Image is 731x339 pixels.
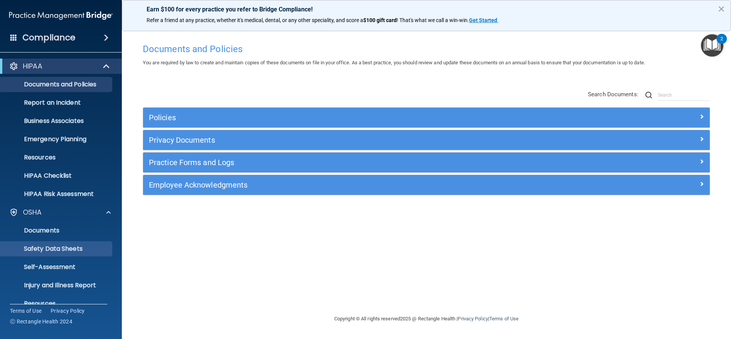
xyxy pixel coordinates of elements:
p: Emergency Planning [5,135,109,143]
p: HIPAA [23,62,42,71]
p: HIPAA Risk Assessment [5,190,109,198]
p: Self-Assessment [5,263,109,271]
a: Policies [149,111,704,124]
span: You are required by law to create and maintain copies of these documents on file in your office. ... [143,60,645,65]
p: Resources [5,300,109,307]
p: Earn $100 for every practice you refer to Bridge Compliance! [147,6,706,13]
p: Safety Data Sheets [5,245,109,253]
a: Employee Acknowledgments [149,179,704,191]
input: Search [658,89,710,101]
p: Business Associates [5,117,109,125]
button: Open Resource Center, 2 new notifications [701,34,723,57]
h4: Compliance [22,32,75,43]
a: OSHA [9,208,111,217]
h5: Policies [149,113,562,122]
span: Ⓒ Rectangle Health 2024 [10,318,72,325]
button: Close [718,3,725,15]
span: Refer a friend at any practice, whether it's medical, dental, or any other speciality, and score a [147,17,363,23]
h5: Employee Acknowledgments [149,181,562,189]
iframe: Drift Widget Chat Controller [599,285,722,315]
a: Terms of Use [10,307,41,315]
a: HIPAA [9,62,110,71]
div: 2 [720,39,723,49]
h4: Documents and Policies [143,44,710,54]
img: ic-search.3b580494.png [645,92,652,99]
p: Documents and Policies [5,81,109,88]
span: Search Documents: [588,91,638,98]
strong: Get Started [469,17,497,23]
strong: $100 gift card [363,17,397,23]
h5: Practice Forms and Logs [149,158,562,167]
p: Injury and Illness Report [5,282,109,289]
p: Documents [5,227,109,234]
p: HIPAA Checklist [5,172,109,180]
a: Get Started [469,17,498,23]
div: Copyright © All rights reserved 2025 @ Rectangle Health | | [287,307,565,331]
p: Resources [5,154,109,161]
a: Privacy Policy [458,316,488,321]
a: Practice Forms and Logs [149,156,704,169]
a: Privacy Documents [149,134,704,146]
a: Terms of Use [489,316,519,321]
p: Report an Incident [5,99,109,107]
a: Privacy Policy [51,307,85,315]
img: PMB logo [9,8,113,23]
span: ! That's what we call a win-win. [397,17,469,23]
h5: Privacy Documents [149,136,562,144]
p: OSHA [23,208,42,217]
